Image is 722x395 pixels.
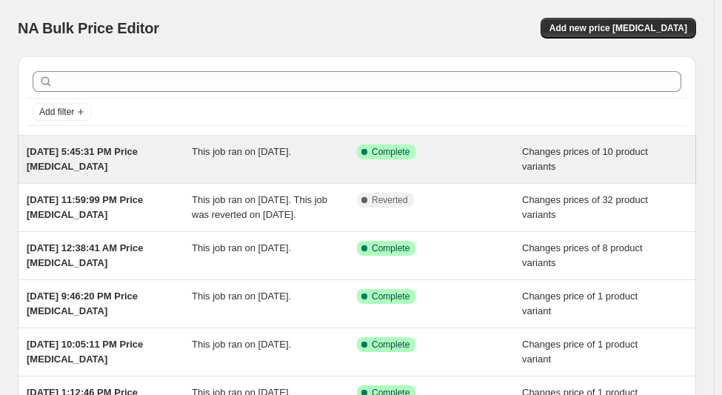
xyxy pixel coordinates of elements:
span: Changes price of 1 product variant [522,291,638,316]
span: Add new price [MEDICAL_DATA] [549,22,687,34]
span: NA Bulk Price Editor [18,20,159,36]
span: Changes prices of 32 product variants [522,194,648,220]
span: This job ran on [DATE]. [192,339,291,350]
span: Changes price of 1 product variant [522,339,638,365]
span: This job ran on [DATE]. This job was reverted on [DATE]. [192,194,327,220]
span: Changes prices of 8 product variants [522,242,643,268]
span: [DATE] 5:45:31 PM Price [MEDICAL_DATA] [27,146,138,172]
span: [DATE] 11:59:99 PM Price [MEDICAL_DATA] [27,194,143,220]
span: Complete [372,339,410,351]
button: Add filter [33,103,92,121]
span: Reverted [372,194,408,206]
span: Complete [372,146,410,158]
button: Add new price [MEDICAL_DATA] [541,18,696,39]
span: [DATE] 12:38:41 AM Price [MEDICAL_DATA] [27,242,144,268]
span: This job ran on [DATE]. [192,291,291,302]
span: Complete [372,242,410,254]
span: Complete [372,291,410,302]
span: This job ran on [DATE]. [192,146,291,157]
span: [DATE] 9:46:20 PM Price [MEDICAL_DATA] [27,291,138,316]
span: [DATE] 10:05:11 PM Price [MEDICAL_DATA] [27,339,143,365]
span: This job ran on [DATE]. [192,242,291,253]
span: Changes prices of 10 product variants [522,146,648,172]
span: Add filter [39,106,74,118]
